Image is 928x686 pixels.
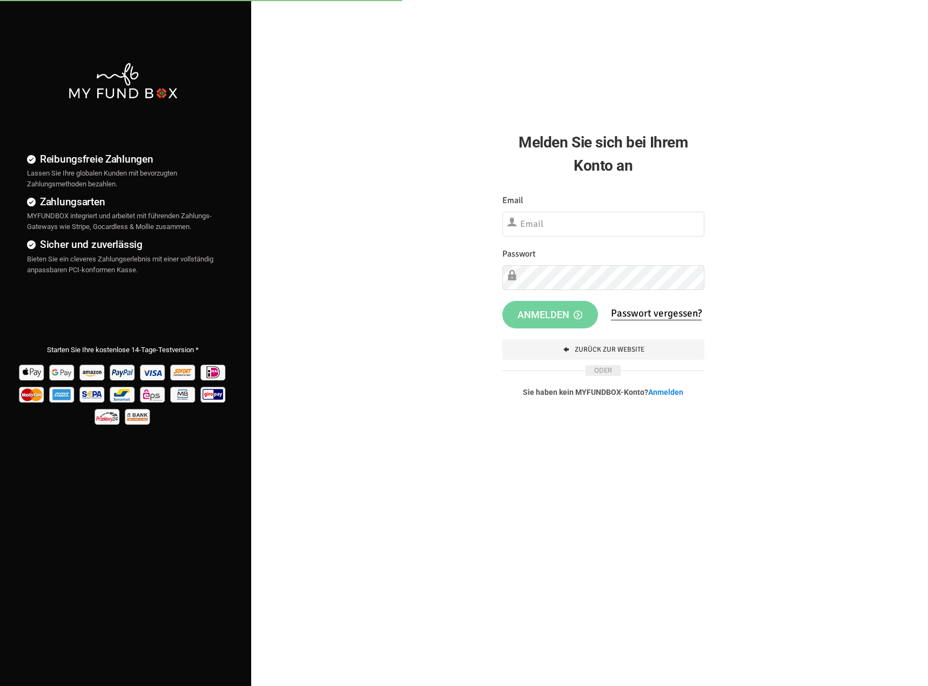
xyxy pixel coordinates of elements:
[502,194,523,207] label: Email
[139,383,167,405] img: EPS Pay
[517,309,582,320] span: Anmelden
[124,405,152,427] img: banktransfer
[139,361,167,383] img: Visa
[586,365,621,376] span: ODER
[611,307,702,320] a: Passwort vergessen?
[18,383,46,405] img: Mastercard Pay
[502,131,705,177] h2: Melden Sie sich bei Ihrem Konto an
[78,383,107,405] img: sepa Pay
[502,247,536,261] label: Passwort
[27,151,219,167] h4: Reibungsfreie Zahlungen
[199,383,228,405] img: giropay
[27,237,219,252] h4: Sicher und zuverlässig
[68,62,178,100] img: mfbwhite.png
[502,301,598,329] button: Anmelden
[93,405,122,427] img: p24 Pay
[78,361,107,383] img: Amazon
[27,212,212,231] span: MYFUNDBOX integriert und arbeitet mit führenden Zahlungs-Gateways wie Stripe, Gocardless & Mollie...
[48,361,77,383] img: Google Pay
[109,383,137,405] img: Bancontact Pay
[27,169,177,188] span: Lassen Sie Ihre globalen Kunden mit bevorzugten Zahlungsmethoden bezahlen.
[169,383,198,405] img: mb Pay
[648,388,683,396] a: Anmelden
[502,339,705,360] a: Zurück zur Website
[48,383,77,405] img: american_express Pay
[502,212,705,237] input: Email
[199,361,228,383] img: Ideal Pay
[27,255,213,274] span: Bieten Sie ein cleveres Zahlungserlebnis mit einer vollständig anpassbaren PCI-konformen Kasse.
[169,361,198,383] img: Sofort Pay
[502,387,705,398] p: Sie haben kein MYFUNDBOX-Konto?
[18,361,46,383] img: Apple Pay
[109,361,137,383] img: Paypal
[27,194,219,210] h4: Zahlungsarten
